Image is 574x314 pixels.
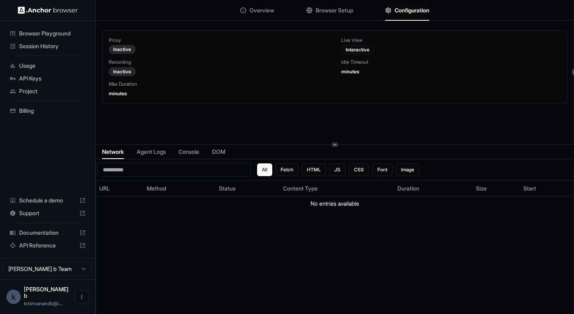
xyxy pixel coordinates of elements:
[395,6,429,14] span: Configuration
[24,300,63,306] span: krishnanandb@imagineers.dev
[19,196,76,204] span: Schedule a demo
[96,196,574,211] td: No entries available
[19,241,76,249] span: API Reference
[283,184,391,192] div: Content Type
[6,239,89,252] div: API Reference
[18,6,78,14] img: Anchor Logo
[6,207,89,220] div: Support
[19,87,86,95] span: Project
[329,163,346,176] button: JS
[109,45,136,54] div: Inactive
[6,85,89,98] div: Project
[6,27,89,40] div: Browser Playground
[109,67,136,76] div: Inactive
[19,62,86,70] span: Usage
[6,104,89,117] div: Billing
[275,163,299,176] button: Fetch
[341,45,374,54] div: Interactive
[397,184,470,192] div: Duration
[109,59,328,65] div: Recording
[137,148,166,156] span: Agent Logs
[6,194,89,207] div: Schedule a demo
[341,37,561,43] div: Live View
[349,163,369,176] button: CSS
[109,81,328,87] div: Max Duration
[523,184,570,192] div: Start
[341,69,359,75] span: minutes
[316,6,353,14] span: Browser Setup
[372,163,393,176] button: Font
[6,40,89,53] div: Session History
[19,229,76,237] span: Documentation
[219,184,277,192] div: Status
[75,290,89,304] button: Open menu
[212,148,225,156] span: DOM
[396,163,419,176] button: Image
[19,107,86,115] span: Billing
[109,37,328,43] div: Proxy
[6,59,89,72] div: Usage
[302,163,326,176] button: HTML
[476,184,517,192] div: Size
[99,184,140,192] div: URL
[6,72,89,85] div: API Keys
[102,148,124,156] span: Network
[250,6,274,14] span: Overview
[6,290,21,304] div: k
[19,29,86,37] span: Browser Playground
[19,42,86,50] span: Session History
[19,209,76,217] span: Support
[257,163,272,176] button: All
[179,148,199,156] span: Console
[147,184,212,192] div: Method
[6,226,89,239] div: Documentation
[24,286,69,299] span: krishnanand b
[109,90,127,96] span: minutes
[19,75,86,82] span: API Keys
[341,59,561,65] div: Idle Timeout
